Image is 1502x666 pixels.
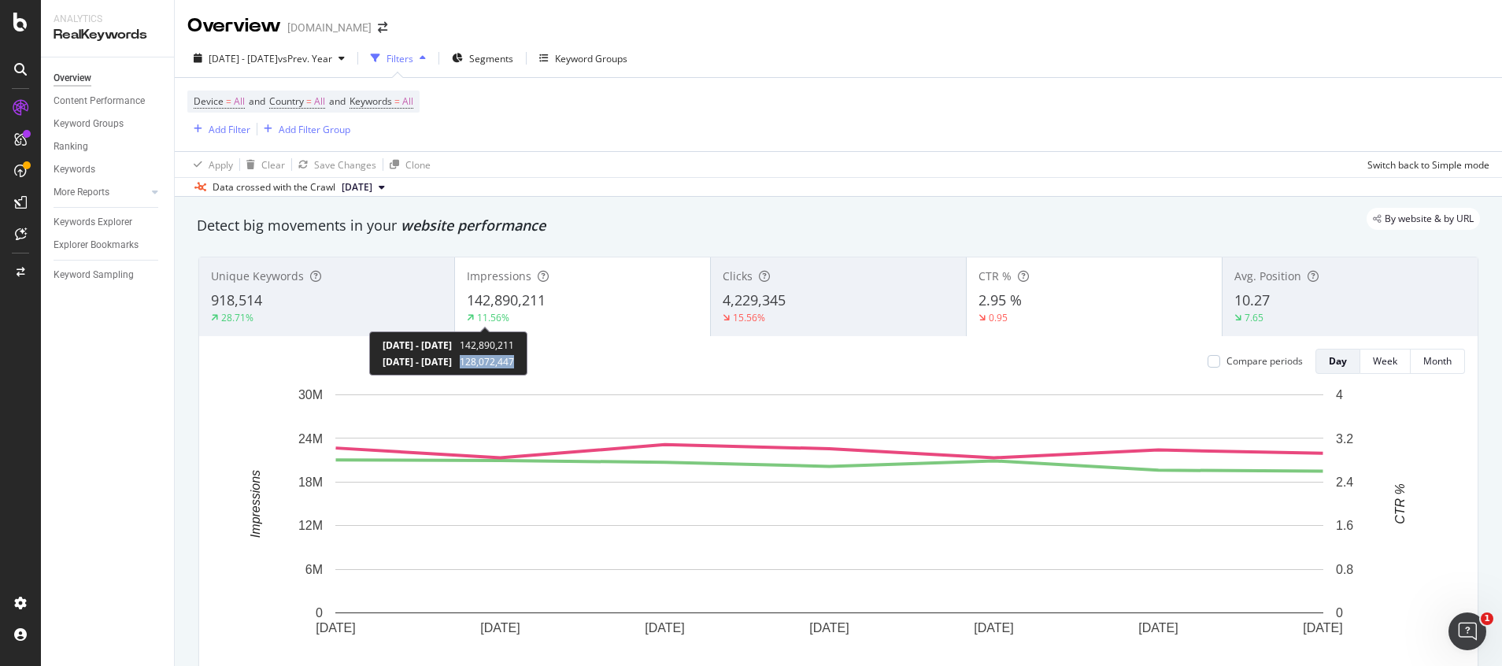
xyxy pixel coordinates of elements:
[378,22,387,33] div: arrow-right-arrow-left
[1138,621,1178,635] text: [DATE]
[211,268,304,283] span: Unique Keywords
[335,178,391,197] button: [DATE]
[194,94,224,108] span: Device
[1393,483,1407,524] text: CTR %
[316,621,355,635] text: [DATE]
[979,268,1012,283] span: CTR %
[54,237,163,253] a: Explorer Bookmarks
[1481,612,1493,625] span: 1
[467,290,546,309] span: 142,890,211
[1226,354,1303,368] div: Compare periods
[54,93,145,109] div: Content Performance
[226,94,231,108] span: =
[383,152,431,177] button: Clone
[54,267,163,283] a: Keyword Sampling
[477,311,509,324] div: 11.56%
[1360,349,1411,374] button: Week
[54,214,132,231] div: Keywords Explorer
[1329,354,1347,368] div: Day
[460,355,514,368] span: 128,072,447
[1385,214,1474,224] span: By website & by URL
[261,158,285,172] div: Clear
[187,152,233,177] button: Apply
[329,94,346,108] span: and
[1234,268,1301,283] span: Avg. Position
[54,237,139,253] div: Explorer Bookmarks
[480,621,520,635] text: [DATE]
[54,26,161,44] div: RealKeywords
[279,123,350,136] div: Add Filter Group
[1245,311,1263,324] div: 7.65
[974,621,1013,635] text: [DATE]
[54,70,91,87] div: Overview
[298,388,323,401] text: 30M
[54,214,163,231] a: Keywords Explorer
[402,91,413,113] span: All
[54,139,163,155] a: Ranking
[1411,349,1465,374] button: Month
[316,606,323,620] text: 0
[54,116,163,132] a: Keyword Groups
[54,139,88,155] div: Ranking
[989,311,1008,324] div: 0.95
[460,339,514,352] span: 142,890,211
[257,120,350,139] button: Add Filter Group
[979,290,1022,309] span: 2.95 %
[1336,475,1353,489] text: 2.4
[1336,606,1343,620] text: 0
[314,91,325,113] span: All
[212,387,1447,660] svg: A chart.
[209,158,233,172] div: Apply
[1373,354,1397,368] div: Week
[221,311,253,324] div: 28.71%
[1336,431,1353,445] text: 3.2
[249,94,265,108] span: and
[305,563,323,576] text: 6M
[314,158,376,172] div: Save Changes
[342,180,372,194] span: 2025 Sep. 20th
[469,52,513,65] span: Segments
[350,94,392,108] span: Keywords
[54,267,134,283] div: Keyword Sampling
[54,116,124,132] div: Keyword Groups
[1336,563,1353,576] text: 0.8
[405,158,431,172] div: Clone
[209,123,250,136] div: Add Filter
[1423,354,1452,368] div: Month
[209,52,278,65] span: [DATE] - [DATE]
[269,94,304,108] span: Country
[1336,519,1353,532] text: 1.6
[1367,158,1489,172] div: Switch back to Simple mode
[54,184,147,201] a: More Reports
[645,621,684,635] text: [DATE]
[54,184,109,201] div: More Reports
[54,93,163,109] a: Content Performance
[249,470,262,538] text: Impressions
[383,355,452,368] span: [DATE] - [DATE]
[1234,290,1270,309] span: 10.27
[298,431,323,445] text: 24M
[383,339,452,352] span: [DATE] - [DATE]
[1448,612,1486,650] iframe: Intercom live chat
[187,13,281,39] div: Overview
[306,94,312,108] span: =
[733,311,765,324] div: 15.56%
[54,13,161,26] div: Analytics
[1367,208,1480,230] div: legacy label
[298,519,323,532] text: 12M
[723,268,753,283] span: Clicks
[54,161,95,178] div: Keywords
[240,152,285,177] button: Clear
[287,20,372,35] div: [DOMAIN_NAME]
[723,290,786,309] span: 4,229,345
[187,120,250,139] button: Add Filter
[1315,349,1360,374] button: Day
[211,290,262,309] span: 918,514
[446,46,520,71] button: Segments
[394,94,400,108] span: =
[387,52,413,65] div: Filters
[213,180,335,194] div: Data crossed with the Crawl
[292,152,376,177] button: Save Changes
[54,70,163,87] a: Overview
